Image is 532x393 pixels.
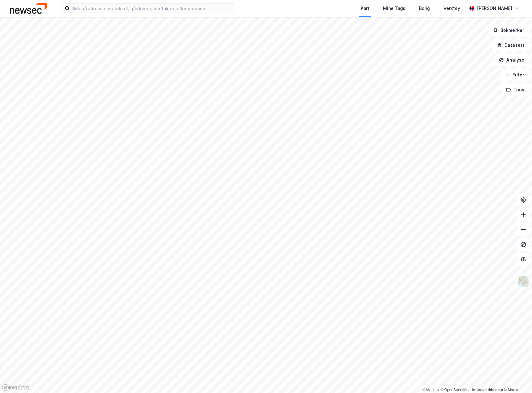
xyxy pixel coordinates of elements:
div: Kart [361,5,369,12]
a: OpenStreetMap [441,388,471,392]
button: Datasett [492,39,530,51]
a: Improve this map [472,388,503,392]
div: Verktøy [443,5,460,12]
div: [PERSON_NAME] [477,5,512,12]
button: Bokmerker [488,24,530,37]
button: Tags [501,84,530,96]
a: Mapbox [422,388,439,392]
button: Analyse [494,54,530,66]
div: Bolig [419,5,430,12]
button: Filter [500,69,530,81]
img: Z [517,276,529,287]
input: Søk på adresse, matrikkel, gårdeiere, leietakere eller personer [70,4,235,13]
img: newsec-logo.f6e21ccffca1b3a03d2d.png [10,3,47,14]
div: Mine Tags [383,5,405,12]
a: Mapbox homepage [2,384,29,391]
iframe: Chat Widget [501,363,532,393]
